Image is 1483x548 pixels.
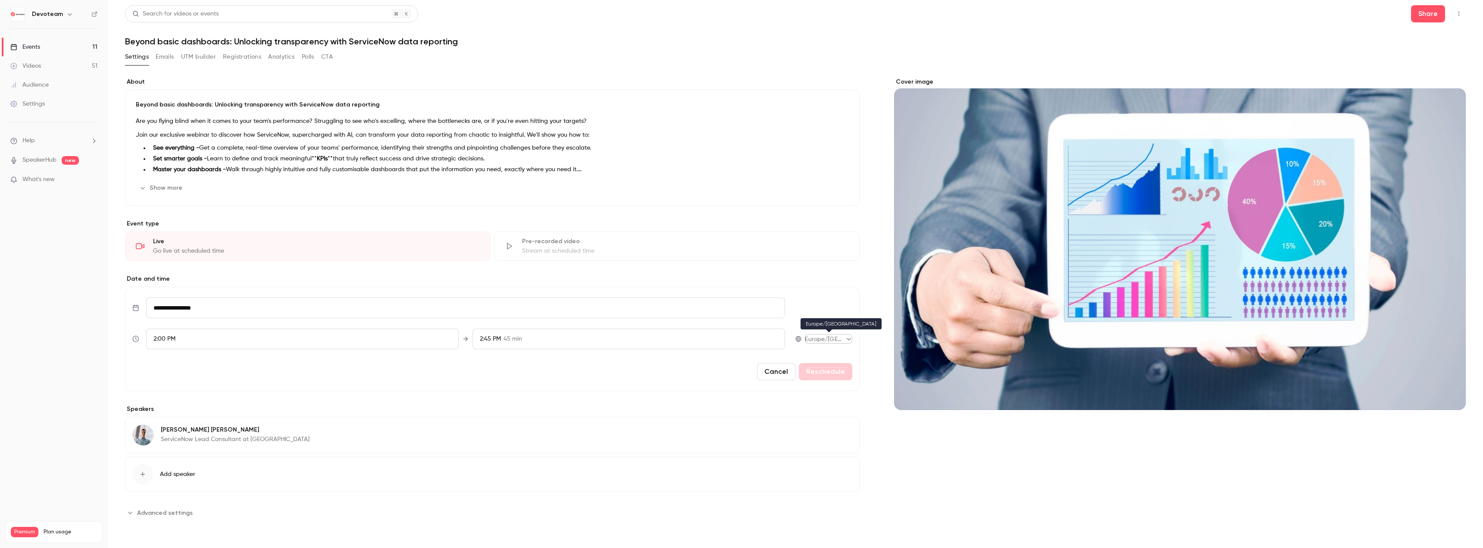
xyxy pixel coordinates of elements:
[125,232,491,261] div: LiveGo live at scheduled time
[125,78,860,86] label: About
[125,506,198,520] button: Advanced settings
[125,219,860,228] p: Event type
[268,50,295,64] button: Analytics
[153,166,226,172] strong: Master your dashboards -
[156,50,174,64] button: Emails
[10,62,41,70] div: Videos
[125,36,1466,47] h1: Beyond basic dashboards: Unlocking transparency with ServiceNow data reporting
[480,336,501,342] span: 2:45 PM
[10,100,45,108] div: Settings
[302,50,314,64] button: Polls
[32,10,63,19] h6: Devoteam
[136,100,849,109] p: Beyond basic dashboards: Unlocking transparency with ServiceNow data reporting
[321,50,333,64] button: CTA
[153,145,199,151] strong: See everything -
[223,50,261,64] button: Registrations
[136,130,849,140] p: Join our exclusive webinar to discover how ServiceNow, supercharged with AI, can transform your d...
[146,329,459,349] div: From
[150,154,849,163] li: Learn to define and track meaningful** **that truly reflect success and drive strategic decisions.
[894,78,1466,86] label: Cover image
[150,165,849,174] li: Walk through highly intuitive and fully customisable dashboards that put the information you need...
[137,508,193,517] span: Advanced settings
[153,156,207,162] strong: Set smarter goals -
[87,176,97,184] iframe: Noticeable Trigger
[10,81,49,89] div: Audience
[136,181,188,195] button: Show more
[125,506,860,520] section: Advanced settings
[153,336,175,342] span: 2:00 PM
[125,417,860,453] div: Richard Kopál[PERSON_NAME] [PERSON_NAME]ServiceNow Lead Consultant at [GEOGRAPHIC_DATA]
[10,43,40,51] div: Events
[894,78,1466,410] section: Cover image
[504,335,522,344] span: 45 min
[160,470,195,479] span: Add speaker
[161,426,310,434] p: [PERSON_NAME] [PERSON_NAME]
[805,335,852,344] div: Europe/[GEOGRAPHIC_DATA]
[10,136,97,145] li: help-dropdown-opener
[181,50,216,64] button: UTM builder
[22,175,55,184] span: What's new
[494,232,860,261] div: Pre-recorded videoStream at scheduled time
[317,156,328,162] strong: KPIs
[22,136,35,145] span: Help
[125,405,860,413] label: Speakers
[125,457,860,492] button: Add speaker
[11,7,25,21] img: Devoteam
[146,297,785,318] input: Tue, Feb 17, 2026
[125,275,860,283] label: Date and time
[136,116,849,126] p: Are you flying blind when it comes to your team's performance? Struggling to see who's excelling,...
[150,144,849,153] li: Get a complete, real-time overview of your teams' performance, identifying their strengths and pi...
[62,156,79,165] span: new
[22,156,56,165] a: SpeakerHub
[125,50,149,64] button: Settings
[472,329,785,349] div: To
[132,9,219,19] div: Search for videos or events
[1411,5,1445,22] button: Share
[522,247,849,255] div: Stream at scheduled time
[757,363,795,380] button: Cancel
[153,237,480,246] div: Live
[153,247,480,255] div: Go live at scheduled time
[522,237,849,246] div: Pre-recorded video
[161,435,310,444] p: ServiceNow Lead Consultant at [GEOGRAPHIC_DATA]
[133,425,153,445] img: Richard Kopál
